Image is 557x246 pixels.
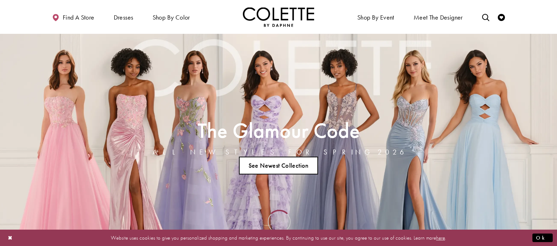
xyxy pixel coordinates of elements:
ul: Slider Links [150,154,407,177]
button: Close Dialog [4,231,16,244]
span: Meet the designer [414,14,463,21]
a: Visit Home Page [243,7,314,27]
a: See Newest Collection The Glamour Code ALL NEW STYLES FOR SPRING 2026 [239,157,318,174]
img: Colette by Daphne [243,7,314,27]
a: here [436,234,445,241]
span: Shop By Event [357,14,394,21]
h2: The Glamour Code [153,121,404,140]
p: Website uses cookies to give you personalized shopping and marketing experiences. By continuing t... [51,233,506,242]
a: Meet the designer [412,7,465,27]
span: Shop by color [153,14,190,21]
span: Find a store [63,14,94,21]
button: Submit Dialog [532,233,553,242]
a: Toggle search [480,7,491,27]
span: Shop By Event [356,7,396,27]
span: Dresses [114,14,133,21]
span: Shop by color [151,7,192,27]
a: Check Wishlist [496,7,507,27]
span: Dresses [112,7,135,27]
h4: ALL NEW STYLES FOR SPRING 2026 [153,148,404,156]
a: Find a store [50,7,96,27]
